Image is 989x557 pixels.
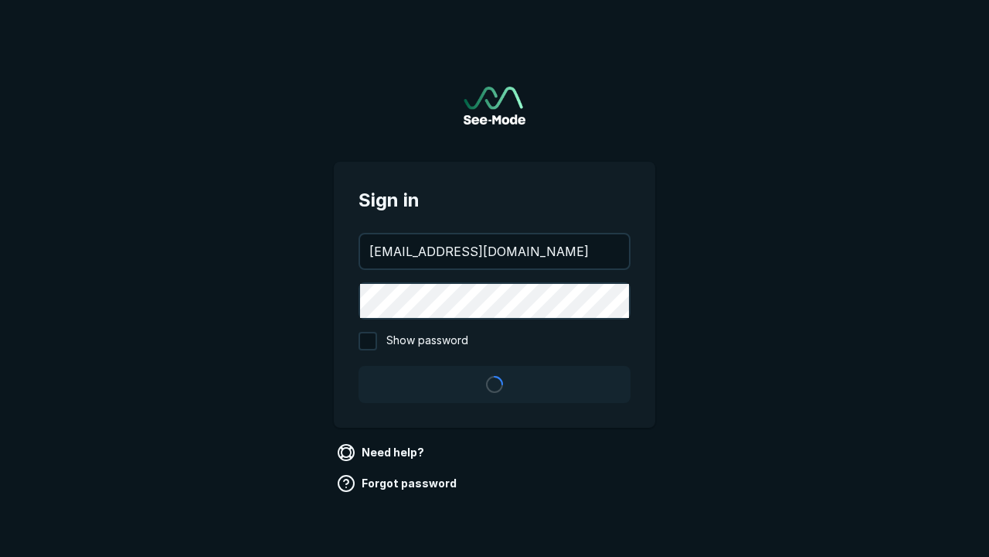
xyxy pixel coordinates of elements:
span: Show password [386,332,468,350]
a: Forgot password [334,471,463,496]
a: Need help? [334,440,430,465]
img: See-Mode Logo [464,87,525,125]
span: Sign in [359,186,630,214]
input: your@email.com [360,234,629,268]
a: Go to sign in [464,87,525,125]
